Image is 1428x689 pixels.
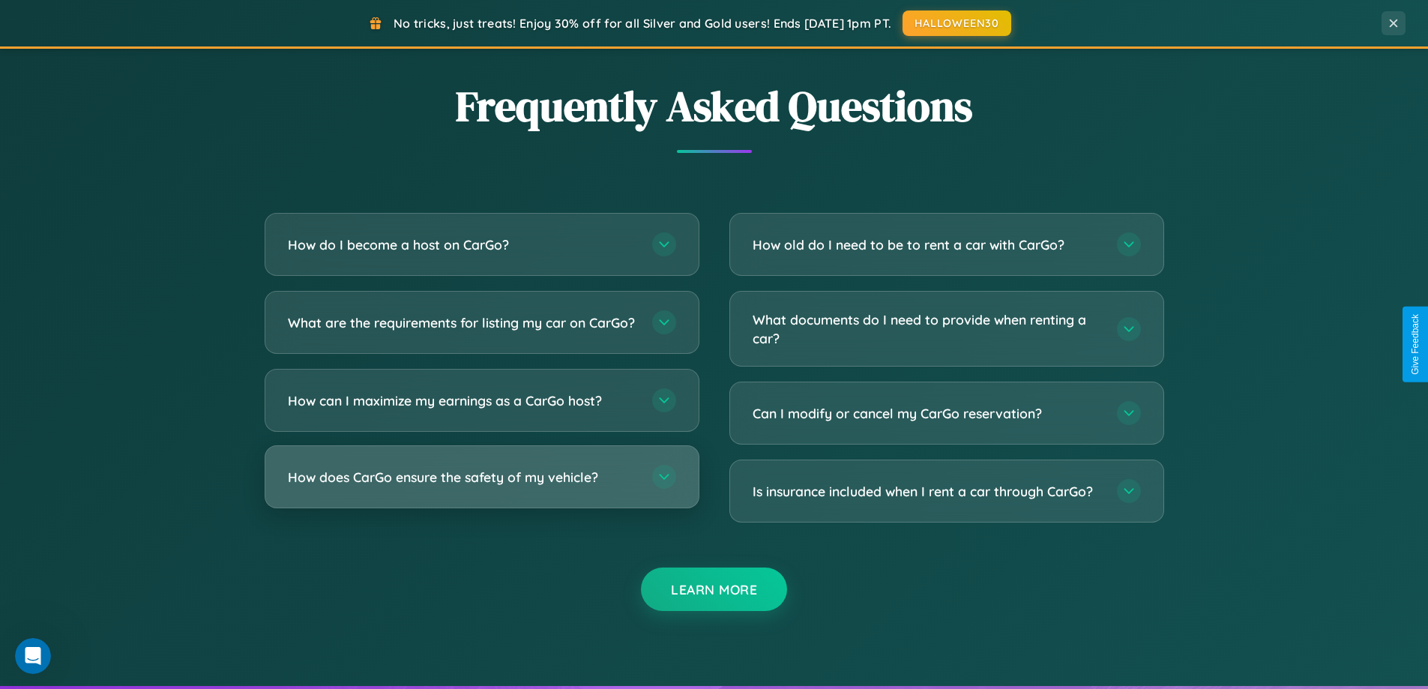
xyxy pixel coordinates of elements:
h3: How can I maximize my earnings as a CarGo host? [288,391,637,410]
button: Learn More [641,568,787,611]
span: No tricks, just treats! Enjoy 30% off for all Silver and Gold users! Ends [DATE] 1pm PT. [394,16,891,31]
iframe: Intercom live chat [15,638,51,674]
h3: What are the requirements for listing my car on CarGo? [288,313,637,332]
h3: How do I become a host on CarGo? [288,235,637,254]
h3: What documents do I need to provide when renting a car? [753,310,1102,347]
div: Give Feedback [1410,314,1421,375]
h3: Can I modify or cancel my CarGo reservation? [753,404,1102,423]
h3: Is insurance included when I rent a car through CarGo? [753,482,1102,501]
h3: How old do I need to be to rent a car with CarGo? [753,235,1102,254]
h3: How does CarGo ensure the safety of my vehicle? [288,468,637,487]
h2: Frequently Asked Questions [265,77,1164,135]
button: HALLOWEEN30 [903,10,1011,36]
